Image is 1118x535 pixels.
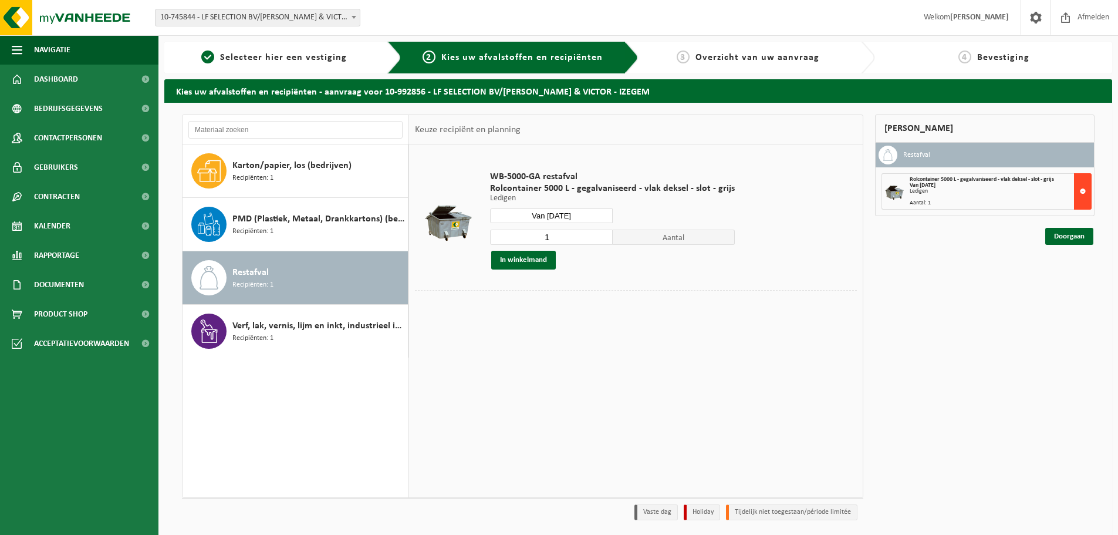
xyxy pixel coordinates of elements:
[34,300,87,329] span: Product Shop
[232,319,405,333] span: Verf, lak, vernis, lijm en inkt, industrieel in kleinverpakking
[232,265,269,280] span: Restafval
[232,280,273,291] span: Recipiënten: 1
[183,198,408,251] button: PMD (Plastiek, Metaal, Drankkartons) (bedrijven) Recipiënten: 1
[490,183,735,194] span: Rolcontainer 5000 L - gegalvaniseerd - vlak deksel - slot - grijs
[613,230,735,245] span: Aantal
[726,504,857,520] li: Tijdelijk niet toegestaan/période limitée
[232,159,352,173] span: Karton/papier, los (bedrijven)
[910,182,935,189] strong: Van [DATE]
[1045,228,1093,245] a: Doorgaan
[188,121,403,139] input: Materiaal zoeken
[232,212,405,226] span: PMD (Plastiek, Metaal, Drankkartons) (bedrijven)
[409,115,526,144] div: Keuze recipiënt en planning
[232,226,273,237] span: Recipiënten: 1
[977,53,1029,62] span: Bevestiging
[490,171,735,183] span: WB-5000-GA restafval
[491,251,556,270] button: In winkelmand
[220,53,347,62] span: Selecteer hier een vestiging
[34,270,84,300] span: Documenten
[156,9,360,26] span: 10-745844 - LF SELECTION BV/COLLETT & VICTOR - EMELGEM
[423,51,435,63] span: 2
[875,115,1095,143] div: [PERSON_NAME]
[34,241,79,270] span: Rapportage
[201,51,214,63] span: 1
[183,305,408,358] button: Verf, lak, vernis, lijm en inkt, industrieel in kleinverpakking Recipiënten: 1
[232,173,273,184] span: Recipiënten: 1
[490,194,735,203] p: Ledigen
[910,176,1054,183] span: Rolcontainer 5000 L - gegalvaniseerd - vlak deksel - slot - grijs
[950,13,1009,22] strong: [PERSON_NAME]
[183,144,408,198] button: Karton/papier, los (bedrijven) Recipiënten: 1
[34,94,103,123] span: Bedrijfsgegevens
[490,208,613,223] input: Selecteer datum
[170,51,378,65] a: 1Selecteer hier een vestiging
[34,65,78,94] span: Dashboard
[155,9,360,26] span: 10-745844 - LF SELECTION BV/COLLETT & VICTOR - EMELGEM
[677,51,690,63] span: 3
[34,211,70,241] span: Kalender
[634,504,678,520] li: Vaste dag
[903,146,930,164] h3: Restafval
[34,153,78,182] span: Gebruikers
[232,333,273,344] span: Recipiënten: 1
[695,53,819,62] span: Overzicht van uw aanvraag
[910,189,1091,194] div: Ledigen
[164,79,1112,102] h2: Kies uw afvalstoffen en recipiënten - aanvraag voor 10-992856 - LF SELECTION BV/[PERSON_NAME] & V...
[34,329,129,358] span: Acceptatievoorwaarden
[441,53,603,62] span: Kies uw afvalstoffen en recipiënten
[34,123,102,153] span: Contactpersonen
[958,51,971,63] span: 4
[34,35,70,65] span: Navigatie
[684,504,720,520] li: Holiday
[183,251,408,305] button: Restafval Recipiënten: 1
[910,200,1091,206] div: Aantal: 1
[34,182,80,211] span: Contracten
